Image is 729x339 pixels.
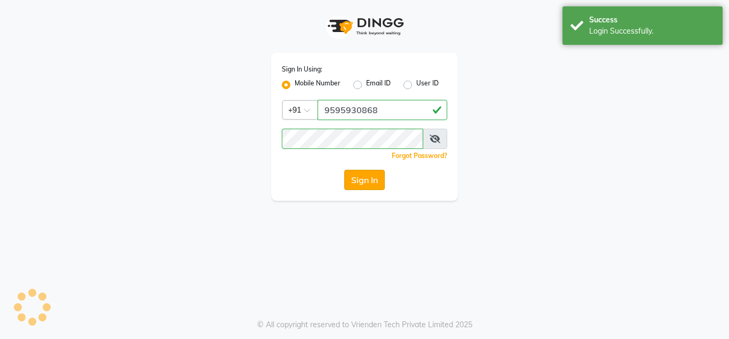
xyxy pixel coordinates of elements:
div: Success [589,14,715,26]
label: Email ID [366,78,391,91]
a: Forgot Password? [392,152,447,160]
label: Sign In Using: [282,65,322,74]
img: logo1.svg [322,11,407,42]
div: Login Successfully. [589,26,715,37]
label: User ID [416,78,439,91]
button: Sign In [344,170,385,190]
label: Mobile Number [295,78,340,91]
input: Username [318,100,447,120]
input: Username [282,129,423,149]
